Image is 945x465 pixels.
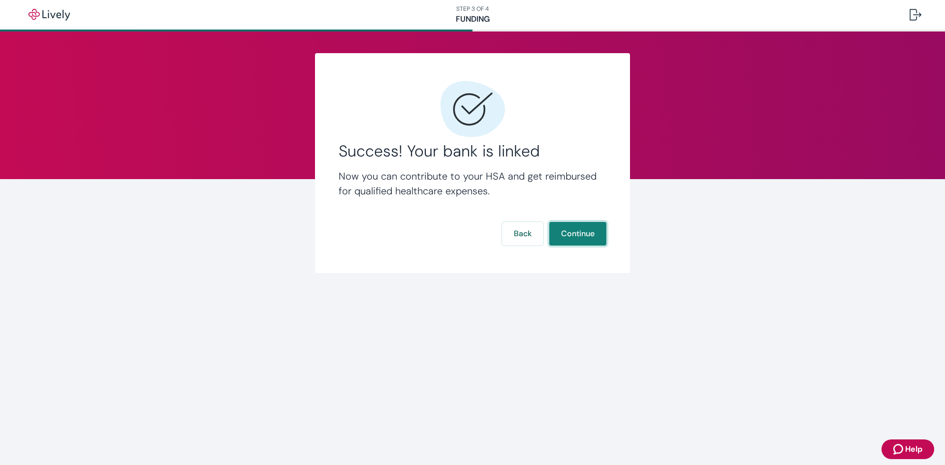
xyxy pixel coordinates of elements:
[549,222,606,246] button: Continue
[905,443,922,455] span: Help
[882,439,934,459] button: Zendesk support iconHelp
[502,222,543,246] button: Back
[893,443,905,455] svg: Zendesk support icon
[902,3,929,27] button: Log out
[339,169,606,198] h4: Now you can contribute to your HSA and get reimbursed for qualified healthcare expenses.
[339,141,606,161] h2: Success! Your bank is linked
[22,9,77,21] img: Lively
